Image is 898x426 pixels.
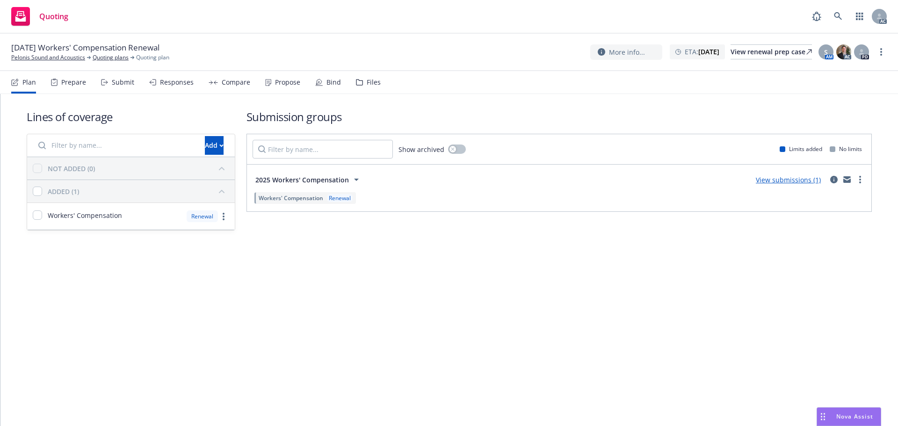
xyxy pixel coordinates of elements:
[855,174,866,185] a: more
[11,53,85,62] a: Pelonis Sound and Acoustics
[11,42,159,53] span: [DATE] Workers' Compensation Renewal
[836,412,873,420] span: Nova Assist
[48,210,122,220] span: Workers' Compensation
[205,137,224,154] div: Add
[817,408,829,426] div: Drag to move
[222,79,250,86] div: Compare
[253,140,393,159] input: Filter by name...
[685,47,719,57] span: ETA :
[327,194,353,202] div: Renewal
[39,13,68,20] span: Quoting
[731,44,812,59] a: View renewal prep case
[246,109,872,124] h1: Submission groups
[255,175,349,185] span: 2025 Workers' Compensation
[136,53,169,62] span: Quoting plan
[275,79,300,86] div: Propose
[698,47,719,56] strong: [DATE]
[259,194,323,202] span: Workers' Compensation
[830,145,862,153] div: No limits
[7,3,72,29] a: Quoting
[61,79,86,86] div: Prepare
[609,47,645,57] span: More info...
[112,79,134,86] div: Submit
[841,174,853,185] a: mail
[48,187,79,196] div: ADDED (1)
[817,407,881,426] button: Nova Assist
[187,210,218,222] div: Renewal
[829,7,847,26] a: Search
[33,136,199,155] input: Filter by name...
[326,79,341,86] div: Bind
[160,79,194,86] div: Responses
[205,136,224,155] button: Add
[836,44,851,59] img: photo
[850,7,869,26] a: Switch app
[27,109,235,124] h1: Lines of coverage
[807,7,826,26] a: Report a Bug
[48,161,229,176] button: NOT ADDED (0)
[590,44,662,60] button: More info...
[218,211,229,222] a: more
[876,46,887,58] a: more
[253,170,365,189] button: 2025 Workers' Compensation
[48,164,95,173] div: NOT ADDED (0)
[756,175,821,184] a: View submissions (1)
[93,53,129,62] a: Quoting plans
[48,184,229,199] button: ADDED (1)
[367,79,381,86] div: Files
[824,47,828,57] span: S
[780,145,822,153] div: Limits added
[22,79,36,86] div: Plan
[828,174,840,185] a: circleInformation
[398,144,444,154] span: Show archived
[731,45,812,59] div: View renewal prep case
